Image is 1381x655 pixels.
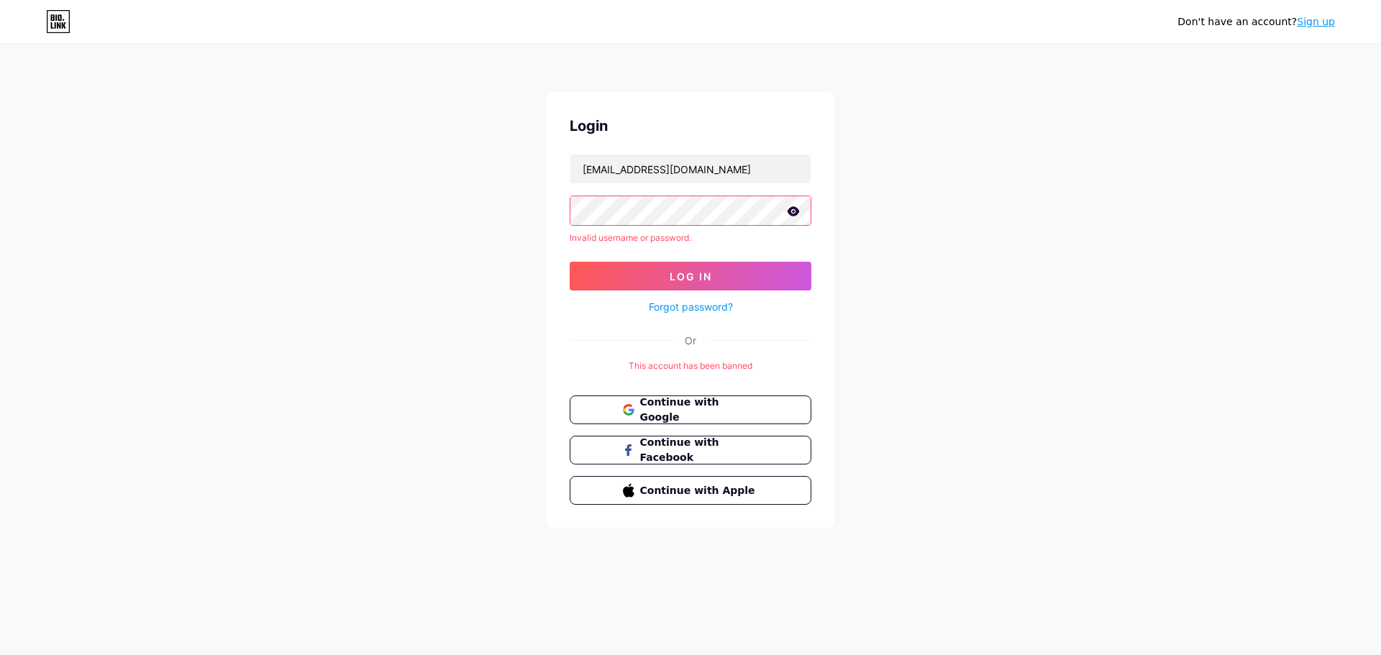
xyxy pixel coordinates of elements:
button: Continue with Facebook [570,436,811,464]
button: Continue with Apple [570,476,811,505]
span: Log In [670,270,712,283]
input: Username [570,155,811,183]
div: Or [685,333,696,348]
span: Continue with Google [640,395,759,425]
div: Don't have an account? [1177,14,1335,29]
div: This account has been banned [570,359,811,372]
div: Login [570,115,811,137]
a: Forgot password? [649,299,733,314]
button: Continue with Google [570,395,811,424]
span: Continue with Apple [640,483,759,498]
a: Sign up [1297,16,1335,27]
button: Log In [570,262,811,290]
div: Invalid username or password. [570,232,811,244]
span: Continue with Facebook [640,435,759,465]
